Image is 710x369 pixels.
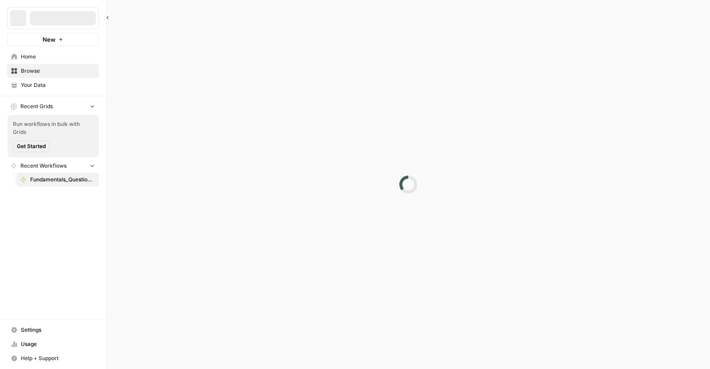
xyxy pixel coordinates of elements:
a: Browse [7,64,99,78]
span: Recent Workflows [20,162,67,170]
span: Usage [21,340,95,348]
span: New [43,35,55,44]
span: Your Data [21,81,95,89]
a: Fundamentals_Question List [16,173,99,187]
a: Usage [7,337,99,351]
span: Home [21,53,95,61]
a: Your Data [7,78,99,92]
span: Run workflows in bulk with Grids [13,120,94,136]
span: Settings [21,326,95,334]
button: Recent Workflows [7,159,99,173]
button: Recent Grids [7,100,99,113]
span: Get Started [17,142,46,150]
span: Browse [21,67,95,75]
button: Help + Support [7,351,99,365]
button: New [7,33,99,46]
span: Fundamentals_Question List [30,176,95,184]
button: Get Started [13,141,50,152]
span: Recent Grids [20,102,53,110]
a: Home [7,50,99,64]
span: Help + Support [21,354,95,362]
a: Settings [7,323,99,337]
